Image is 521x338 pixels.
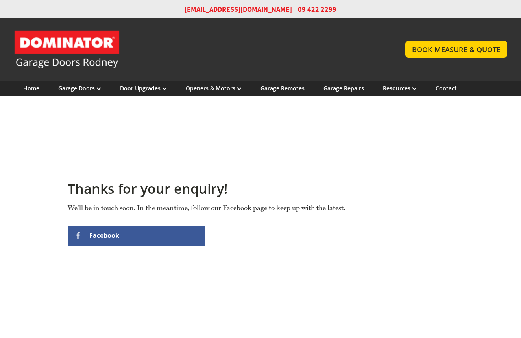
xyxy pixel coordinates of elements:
a: Home [23,84,39,92]
a: [EMAIL_ADDRESS][DOMAIN_NAME] [185,5,292,14]
a: Facebook [68,226,205,246]
a: BOOK MEASURE & QUOTE [405,41,507,58]
h2: Thanks for your enquiry! [68,181,453,197]
a: Garage Remotes [260,84,305,92]
p: We'll be in touch soon. In the meantime, follow our Facebook page to keep up with the latest. [68,202,453,213]
a: Garage Repairs [323,84,364,92]
a: Door Upgrades [120,84,167,92]
span: Facebook [89,231,119,240]
a: Garage Door and Secure Access Solutions homepage [14,30,389,69]
a: Contact [436,84,457,92]
a: Openers & Motors [186,84,242,92]
span: 09 422 2299 [298,5,336,14]
a: Resources [383,84,417,92]
a: Garage Doors [58,84,101,92]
